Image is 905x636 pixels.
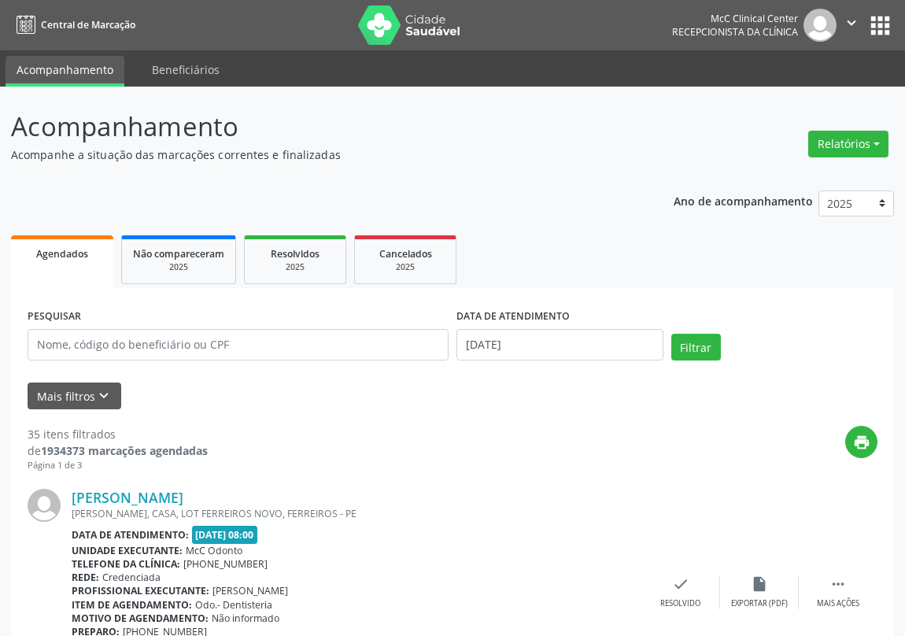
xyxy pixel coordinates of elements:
a: [PERSON_NAME] [72,489,183,506]
button: apps [866,12,894,39]
div: Mais ações [817,598,859,609]
img: img [28,489,61,522]
span: Recepcionista da clínica [672,25,798,39]
button: Filtrar [671,334,721,361]
label: PESQUISAR [28,305,81,329]
button: print [845,426,877,458]
span: Odo.- Dentisteria [195,598,272,612]
button:  [837,9,866,42]
button: Mais filtroskeyboard_arrow_down [28,383,121,410]
div: [PERSON_NAME], CASA, LOT FERREIROS NOVO, FERREIROS - PE [72,507,641,520]
div: de [28,442,208,459]
span: Agendados [36,247,88,261]
b: Motivo de agendamento: [72,612,209,625]
i:  [843,14,860,31]
b: Item de agendamento: [72,598,192,612]
i: check [672,575,689,593]
b: Rede: [72,571,99,584]
div: Resolvido [660,598,700,609]
label: DATA DE ATENDIMENTO [456,305,570,329]
span: [PHONE_NUMBER] [183,557,268,571]
span: Não informado [212,612,279,625]
b: Telefone da clínica: [72,557,180,571]
div: McC Clinical Center [672,12,798,25]
span: [PERSON_NAME] [212,584,288,597]
input: Selecione um intervalo [456,329,663,361]
b: Unidade executante: [72,544,183,557]
span: Credenciada [102,571,161,584]
a: Central de Marcação [11,12,135,38]
span: Resolvidos [271,247,320,261]
a: Beneficiários [141,56,231,83]
i: insert_drive_file [751,575,768,593]
p: Ano de acompanhamento [674,190,813,210]
p: Acompanhamento [11,107,629,146]
input: Nome, código do beneficiário ou CPF [28,329,449,361]
p: Acompanhe a situação das marcações correntes e finalizadas [11,146,629,163]
div: 35 itens filtrados [28,426,208,442]
i:  [829,575,847,593]
button: Relatórios [808,131,888,157]
div: Página 1 de 3 [28,459,208,472]
span: Cancelados [379,247,432,261]
div: 2025 [366,261,445,273]
img: img [803,9,837,42]
b: Profissional executante: [72,584,209,597]
i: print [853,434,870,451]
span: Não compareceram [133,247,224,261]
i: keyboard_arrow_down [95,387,113,405]
span: Central de Marcação [41,18,135,31]
a: Acompanhamento [6,56,124,87]
strong: 1934373 marcações agendadas [41,443,208,458]
b: Data de atendimento: [72,528,189,542]
div: 2025 [133,261,224,273]
div: Exportar (PDF) [731,598,788,609]
span: McC Odonto [186,544,242,557]
div: 2025 [256,261,334,273]
span: [DATE] 08:00 [192,526,258,544]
